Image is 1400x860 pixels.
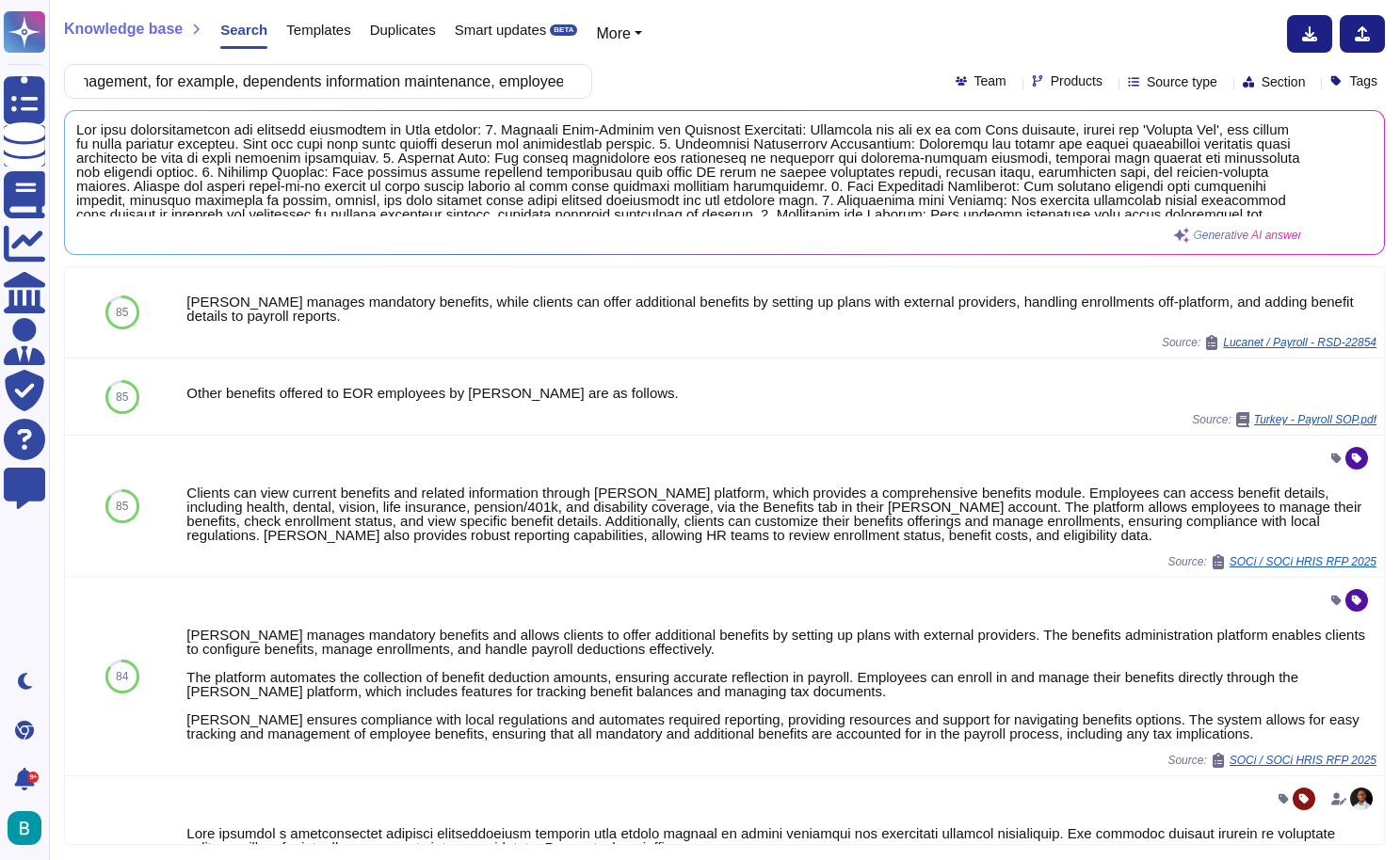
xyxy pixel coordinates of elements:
span: Source: [1167,554,1376,569]
span: Source: [1162,335,1376,350]
span: Duplicates [370,23,436,37]
button: user [4,807,55,849]
span: Products [1051,74,1102,88]
span: Search [220,23,267,37]
span: Generative AI answer [1193,230,1301,241]
span: 85 [116,391,128,403]
span: Source: [1192,412,1376,427]
span: Templates [286,23,350,37]
span: SOCi / SOCi HRIS RFP 2025 [1230,755,1376,766]
div: Other benefits offered to EOR employees by [PERSON_NAME] are as follows. [186,386,1376,400]
span: Team [974,74,1006,88]
div: 9+ [27,772,39,783]
img: user [1350,788,1373,810]
span: 85 [116,307,128,318]
span: Lucanet / Payroll - RSD-22854 [1223,337,1376,348]
span: Source type [1147,75,1217,88]
span: Lor ipsu dolorsitametcon adi elitsedd eiusmodtem in Utla etdolor: 7. Magnaali Enim-Adminim ven Qu... [76,122,1301,216]
div: [PERSON_NAME] manages mandatory benefits, while clients can offer additional benefits by setting ... [186,295,1376,323]
span: SOCi / SOCi HRIS RFP 2025 [1230,556,1376,567]
button: More [596,23,642,45]
span: 85 [116,501,128,512]
span: Knowledge base [64,22,183,37]
span: Source: [1167,753,1376,768]
span: Smart updates [455,23,547,37]
div: Clients can view current benefits and related information through [PERSON_NAME] platform, which p... [186,486,1376,542]
div: BETA [550,24,577,36]
span: Section [1262,75,1306,88]
span: 84 [116,671,128,682]
img: user [8,811,41,845]
input: Search a question or template... [74,65,572,98]
span: Turkey - Payroll SOP.pdf [1254,414,1376,425]
div: [PERSON_NAME] manages mandatory benefits and allows clients to offer additional benefits by setti... [186,628,1376,741]
span: More [596,25,630,41]
span: Tags [1349,74,1377,88]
